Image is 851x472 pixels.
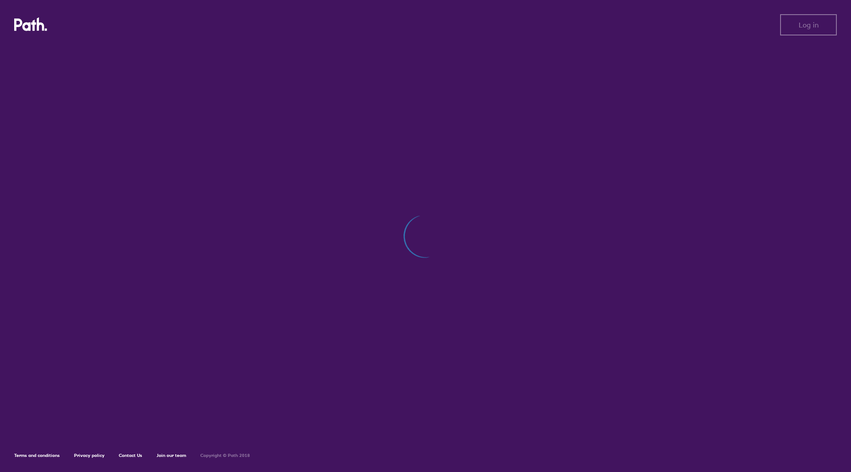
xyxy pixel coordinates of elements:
span: Log in [799,21,819,29]
a: Terms and conditions [14,452,60,458]
button: Log in [780,14,837,35]
h6: Copyright © Path 2018 [200,453,250,458]
a: Join our team [156,452,186,458]
a: Privacy policy [74,452,105,458]
a: Contact Us [119,452,142,458]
